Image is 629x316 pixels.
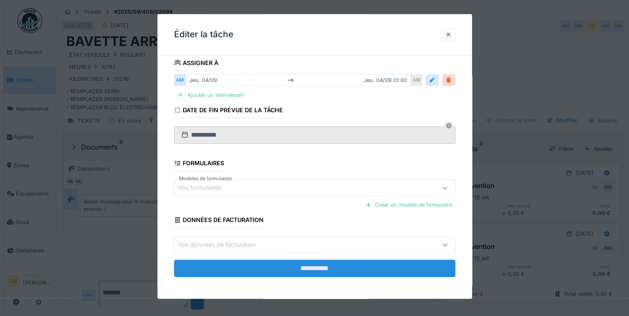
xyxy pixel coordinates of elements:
[174,214,264,228] div: Données de facturation
[174,74,186,86] div: AM
[174,29,233,40] h3: Éditer la tâche
[362,200,455,211] div: Créer un modèle de formulaire
[178,183,233,193] div: Vos formulaires
[411,74,422,86] div: AM
[174,57,219,71] div: Assigner à
[174,89,247,101] div: Ajouter un intervenant
[178,240,268,249] div: Vos données de facturation
[177,176,234,183] label: Modèles de formulaires
[174,157,225,171] div: Formulaires
[174,104,283,118] div: Date de fin prévue de la tâche
[186,74,411,86] div: jeu. 04/09 jeu. 04/09 01:00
